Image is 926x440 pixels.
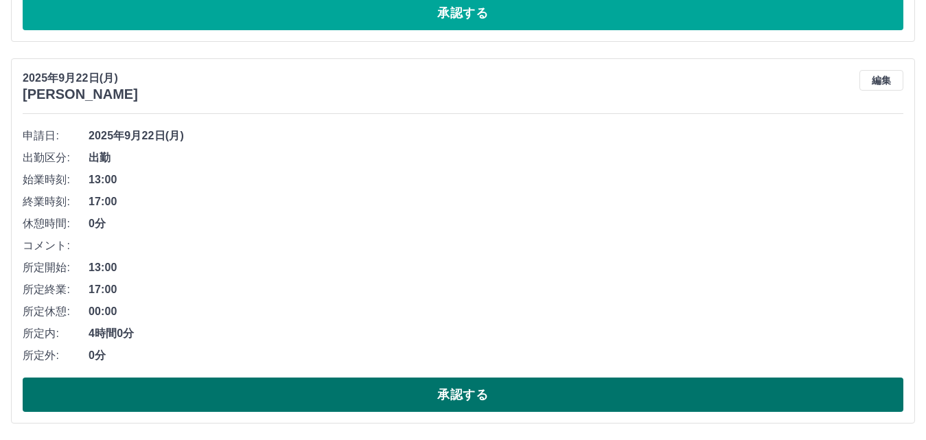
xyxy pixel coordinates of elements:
[23,172,89,188] span: 始業時刻:
[89,347,903,364] span: 0分
[23,150,89,166] span: 出勤区分:
[23,325,89,342] span: 所定内:
[23,86,138,102] h3: [PERSON_NAME]
[89,259,903,276] span: 13:00
[23,347,89,364] span: 所定外:
[23,281,89,298] span: 所定終業:
[89,150,903,166] span: 出勤
[23,216,89,232] span: 休憩時間:
[89,281,903,298] span: 17:00
[89,216,903,232] span: 0分
[23,194,89,210] span: 終業時刻:
[89,172,903,188] span: 13:00
[23,238,89,254] span: コメント:
[23,259,89,276] span: 所定開始:
[89,128,903,144] span: 2025年9月22日(月)
[23,70,138,86] p: 2025年9月22日(月)
[859,70,903,91] button: 編集
[89,325,903,342] span: 4時間0分
[23,128,89,144] span: 申請日:
[89,303,903,320] span: 00:00
[89,194,903,210] span: 17:00
[23,378,903,412] button: 承認する
[23,303,89,320] span: 所定休憩:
